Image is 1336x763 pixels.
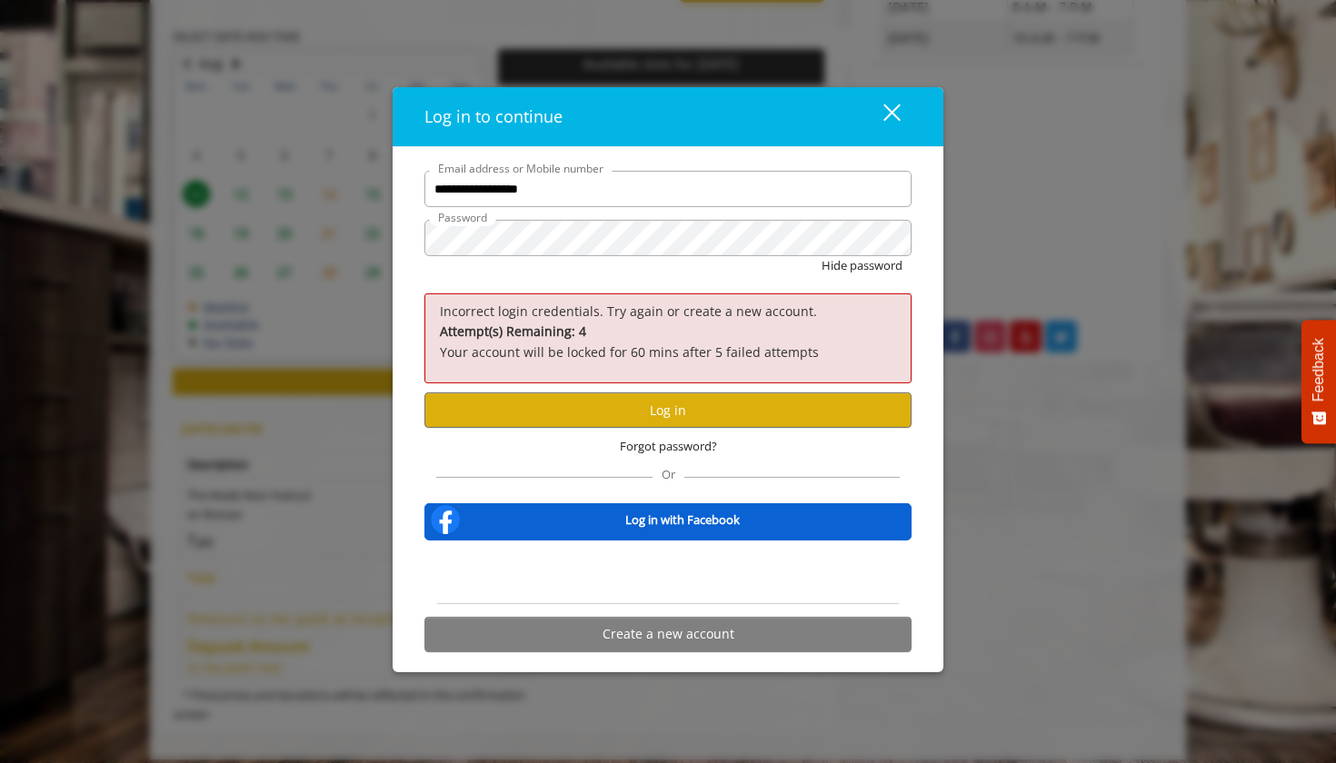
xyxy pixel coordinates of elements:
[440,322,896,362] p: Your account will be locked for 60 mins after 5 failed attempts
[620,437,717,456] span: Forgot password?
[429,160,613,177] label: Email address or Mobile number
[440,322,586,340] b: Attempt(s) Remaining: 4
[862,103,899,130] div: close dialog
[822,256,902,275] button: Hide password
[440,302,817,320] span: Incorrect login credentials. Try again or create a new account.
[1311,338,1327,401] span: Feedback
[850,98,912,135] button: close dialog
[584,552,752,592] div: Sign in with Google. Opens in new tab
[424,617,912,652] button: Create a new account
[575,552,761,592] iframe: Sign in with Google Button
[424,392,912,428] button: Log in
[424,105,563,127] span: Log in to continue
[1301,320,1336,443] button: Feedback - Show survey
[427,501,464,538] img: facebook-logo
[653,466,684,482] span: Or
[424,171,912,207] input: Email address or Mobile number
[625,510,740,529] b: Log in with Facebook
[429,209,496,226] label: Password
[424,220,912,256] input: Password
